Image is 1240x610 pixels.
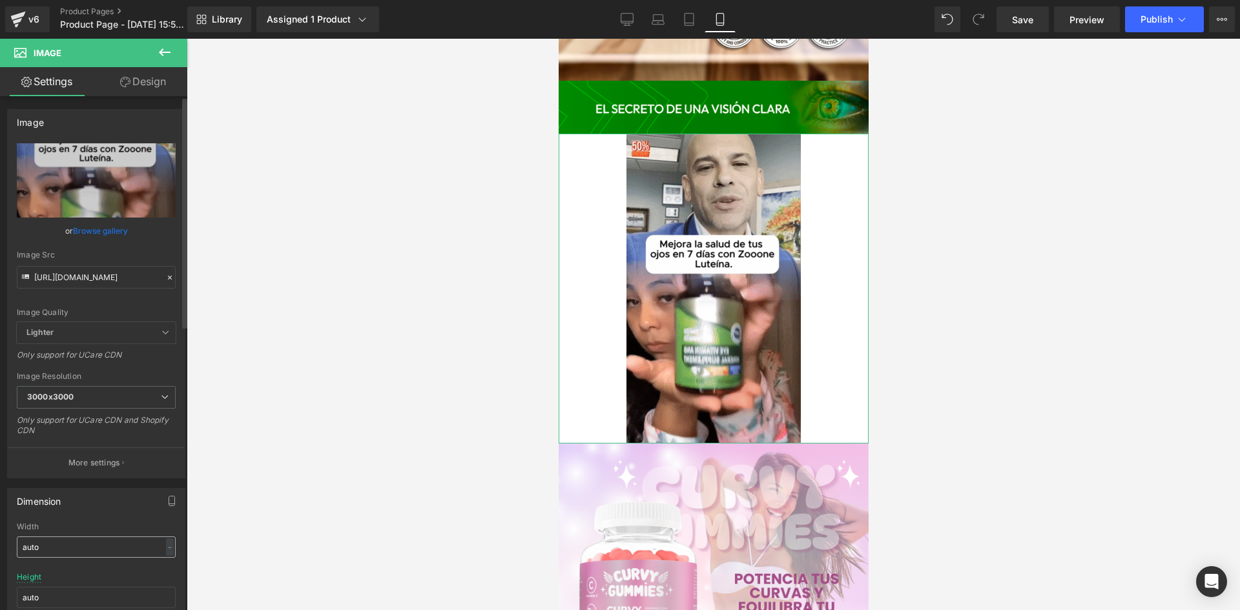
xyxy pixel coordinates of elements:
a: v6 [5,6,50,32]
div: Only support for UCare CDN and Shopify CDN [17,415,176,444]
span: Library [212,14,242,25]
a: Design [96,67,190,96]
div: Image Src [17,250,176,259]
div: Image Resolution [17,372,176,381]
a: Laptop [643,6,674,32]
a: Mobile [705,6,736,32]
button: Undo [935,6,960,32]
div: Assigned 1 Product [267,13,369,26]
div: Open Intercom Messenger [1196,566,1227,597]
div: Only support for UCare CDN [17,350,176,369]
a: Tablet [674,6,705,32]
button: More settings [8,447,185,478]
a: Desktop [612,6,643,32]
button: More [1209,6,1235,32]
div: Height [17,573,41,582]
a: Browse gallery [73,219,128,242]
div: - [166,538,174,556]
span: Preview [1069,13,1104,26]
div: Dimension [17,489,61,507]
div: Image Quality [17,308,176,317]
b: Lighter [26,327,54,337]
button: Publish [1125,6,1204,32]
div: or [17,224,176,238]
div: Width [17,522,176,531]
a: Product Pages [60,6,209,17]
button: Redo [966,6,991,32]
input: Link [17,266,176,289]
div: v6 [26,11,42,28]
span: Publish [1141,14,1173,25]
span: Product Page - [DATE] 15:55:34 [60,19,184,30]
div: Image [17,110,44,128]
input: auto [17,587,176,608]
span: Save [1012,13,1033,26]
p: More settings [68,457,120,469]
span: Image [34,48,61,58]
input: auto [17,536,176,558]
a: Preview [1054,6,1120,32]
a: New Library [187,6,251,32]
b: 3000x3000 [27,392,74,402]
